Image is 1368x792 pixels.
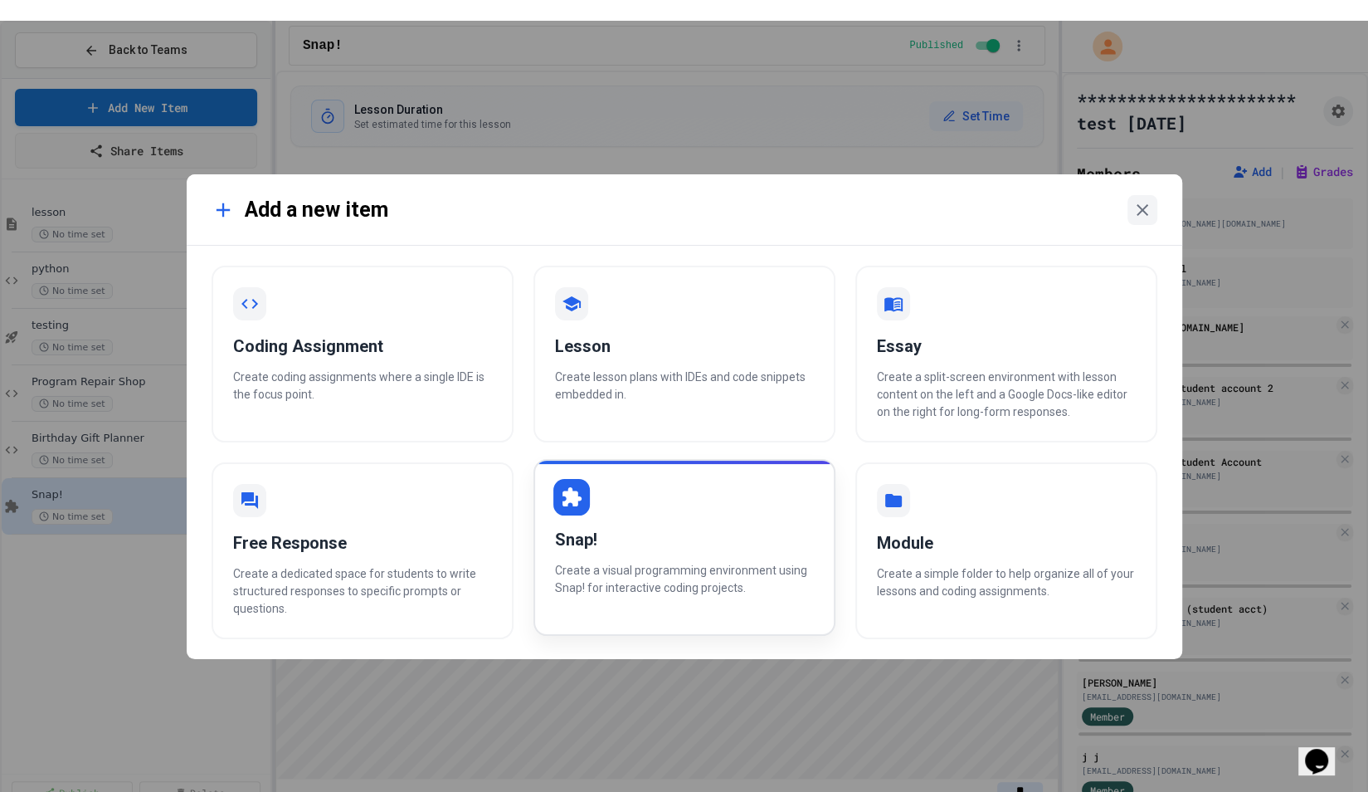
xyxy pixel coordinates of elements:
[1298,726,1351,775] iframe: chat widget
[212,194,388,226] div: Add a new item
[233,530,492,555] div: Free Response
[233,565,492,618] p: Create a dedicated space for students to write structured responses to specific prompts or questi...
[233,334,492,359] div: Coding Assignment
[233,369,492,403] p: Create coding assignments where a single IDE is the focus point.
